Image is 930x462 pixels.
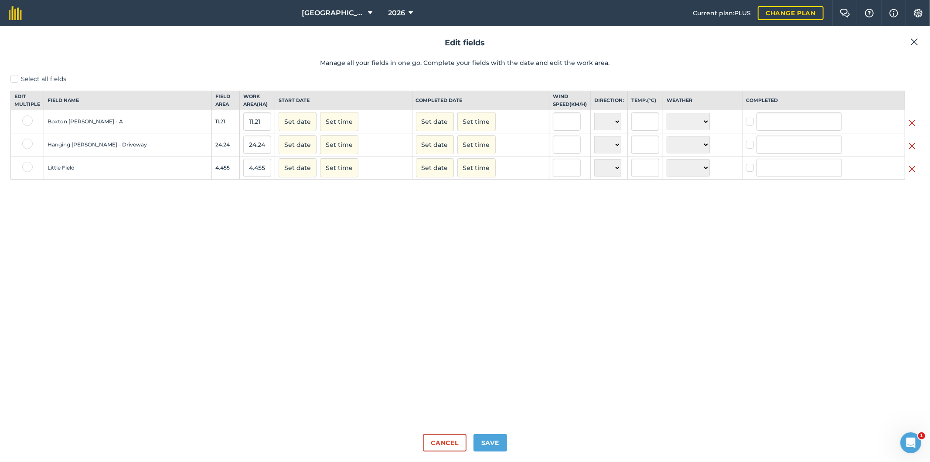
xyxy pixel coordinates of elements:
[10,58,920,68] p: Manage all your fields in one go. Complete your fields with the date and edit the work area.
[279,158,317,177] button: Set date
[909,164,916,174] img: svg+xml;base64,PHN2ZyB4bWxucz0iaHR0cDovL3d3dy53My5vcmcvMjAwMC9zdmciIHdpZHRoPSIyMiIgaGVpZ2h0PSIzMC...
[758,6,824,20] a: Change plan
[44,110,212,133] td: Boxton [PERSON_NAME] - A
[693,8,751,18] span: Current plan : PLUS
[416,158,454,177] button: Set date
[44,156,212,180] td: Little Field
[320,135,358,154] button: Set time
[909,118,916,128] img: svg+xml;base64,PHN2ZyB4bWxucz0iaHR0cDovL3d3dy53My5vcmcvMjAwMC9zdmciIHdpZHRoPSIyMiIgaGVpZ2h0PSIzMC...
[412,91,549,110] th: Completed date
[302,8,365,18] span: [GEOGRAPHIC_DATA]
[212,110,240,133] td: 11.21
[212,91,240,110] th: Field Area
[44,91,212,110] th: Field name
[11,91,44,110] th: Edit multiple
[388,8,405,18] span: 2026
[628,91,663,110] th: Temp. ( ° C )
[474,434,507,452] button: Save
[279,135,317,154] button: Set date
[549,91,591,110] th: Wind speed ( km/h )
[320,112,358,131] button: Set time
[457,135,496,154] button: Set time
[663,91,743,110] th: Weather
[591,91,628,110] th: Direction:
[743,91,905,110] th: Completed
[10,37,920,49] h2: Edit fields
[44,133,212,156] td: Hanging [PERSON_NAME] - Driveway
[423,434,466,452] button: Cancel
[457,158,496,177] button: Set time
[212,133,240,156] td: 24.24
[918,432,925,439] span: 1
[416,112,454,131] button: Set date
[10,75,920,84] label: Select all fields
[212,156,240,180] td: 4.455
[457,112,496,131] button: Set time
[889,8,898,18] img: svg+xml;base64,PHN2ZyB4bWxucz0iaHR0cDovL3d3dy53My5vcmcvMjAwMC9zdmciIHdpZHRoPSIxNyIgaGVpZ2h0PSIxNy...
[416,135,454,154] button: Set date
[864,9,875,17] img: A question mark icon
[910,37,918,47] img: svg+xml;base64,PHN2ZyB4bWxucz0iaHR0cDovL3d3dy53My5vcmcvMjAwMC9zdmciIHdpZHRoPSIyMiIgaGVpZ2h0PSIzMC...
[320,158,358,177] button: Set time
[840,9,850,17] img: Two speech bubbles overlapping with the left bubble in the forefront
[279,112,317,131] button: Set date
[275,91,412,110] th: Start date
[240,91,275,110] th: Work area ( Ha )
[909,141,916,151] img: svg+xml;base64,PHN2ZyB4bWxucz0iaHR0cDovL3d3dy53My5vcmcvMjAwMC9zdmciIHdpZHRoPSIyMiIgaGVpZ2h0PSIzMC...
[9,6,22,20] img: fieldmargin Logo
[913,9,923,17] img: A cog icon
[900,432,921,453] iframe: Intercom live chat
